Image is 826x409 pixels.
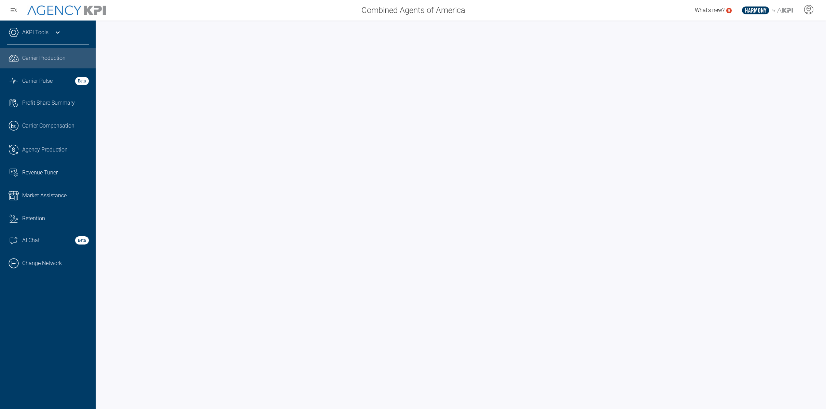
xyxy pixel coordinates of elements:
[22,236,40,245] span: AI Chat
[22,28,49,37] a: AKPI Tools
[22,169,58,177] span: Revenue Tuner
[22,214,89,223] div: Retention
[75,236,89,245] strong: Beta
[22,192,67,200] span: Market Assistance
[27,5,106,15] img: AgencyKPI
[22,122,74,130] span: Carrier Compensation
[75,77,89,85] strong: Beta
[728,9,730,12] text: 5
[695,7,725,13] span: What's new?
[726,8,732,13] a: 5
[22,77,53,85] span: Carrier Pulse
[361,4,465,16] span: Combined Agents of America
[22,54,66,62] span: Carrier Production
[22,146,68,154] span: Agency Production
[22,99,75,107] span: Profit Share Summary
